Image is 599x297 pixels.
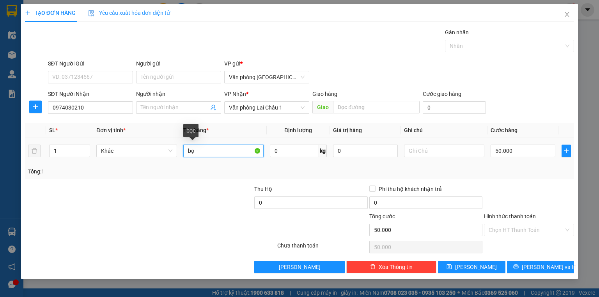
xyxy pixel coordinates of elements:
[376,185,445,193] span: Phí thu hộ khách nhận trả
[101,145,172,157] span: Khác
[423,91,461,97] label: Cước giao hàng
[254,186,272,192] span: Thu Hộ
[333,145,398,157] input: 0
[88,10,94,16] img: icon
[484,213,536,219] label: Hình thức thanh toán
[312,101,333,113] span: Giao
[370,264,376,270] span: delete
[333,127,362,133] span: Giá trị hàng
[369,213,395,219] span: Tổng cước
[556,4,578,26] button: Close
[224,91,246,97] span: VP Nhận
[136,59,221,68] div: Người gửi
[229,71,305,83] span: Văn phòng Hà Nội
[224,59,309,68] div: VP gửi
[136,90,221,98] div: Người nhận
[379,263,413,271] span: Xóa Thông tin
[401,123,487,138] th: Ghi chú
[96,127,126,133] span: Đơn vị tính
[229,102,305,113] span: Văn phòng Lai Châu 1
[28,145,41,157] button: delete
[48,59,133,68] div: SĐT Người Gửi
[564,11,570,18] span: close
[284,127,312,133] span: Định lượng
[562,148,571,154] span: plus
[29,101,42,113] button: plus
[507,261,574,273] button: printer[PERSON_NAME] và In
[312,91,337,97] span: Giao hàng
[25,10,30,16] span: plus
[279,263,321,271] span: [PERSON_NAME]
[513,264,519,270] span: printer
[333,101,420,113] input: Dọc đường
[522,263,576,271] span: [PERSON_NAME] và In
[445,29,469,35] label: Gán nhãn
[455,263,497,271] span: [PERSON_NAME]
[346,261,436,273] button: deleteXóa Thông tin
[319,145,327,157] span: kg
[438,261,505,273] button: save[PERSON_NAME]
[210,104,216,111] span: user-add
[447,264,452,270] span: save
[25,10,76,16] span: TẠO ĐƠN HÀNG
[562,145,571,157] button: plus
[88,10,170,16] span: Yêu cầu xuất hóa đơn điện tử
[254,261,344,273] button: [PERSON_NAME]
[48,90,133,98] div: SĐT Người Nhận
[491,127,517,133] span: Cước hàng
[404,145,484,157] input: Ghi Chú
[183,124,198,137] div: bọc
[49,127,55,133] span: SL
[30,104,41,110] span: plus
[28,167,232,176] div: Tổng: 1
[183,145,264,157] input: VD: Bàn, Ghế
[276,241,368,255] div: Chưa thanh toán
[183,127,209,133] span: Tên hàng
[423,101,486,114] input: Cước giao hàng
